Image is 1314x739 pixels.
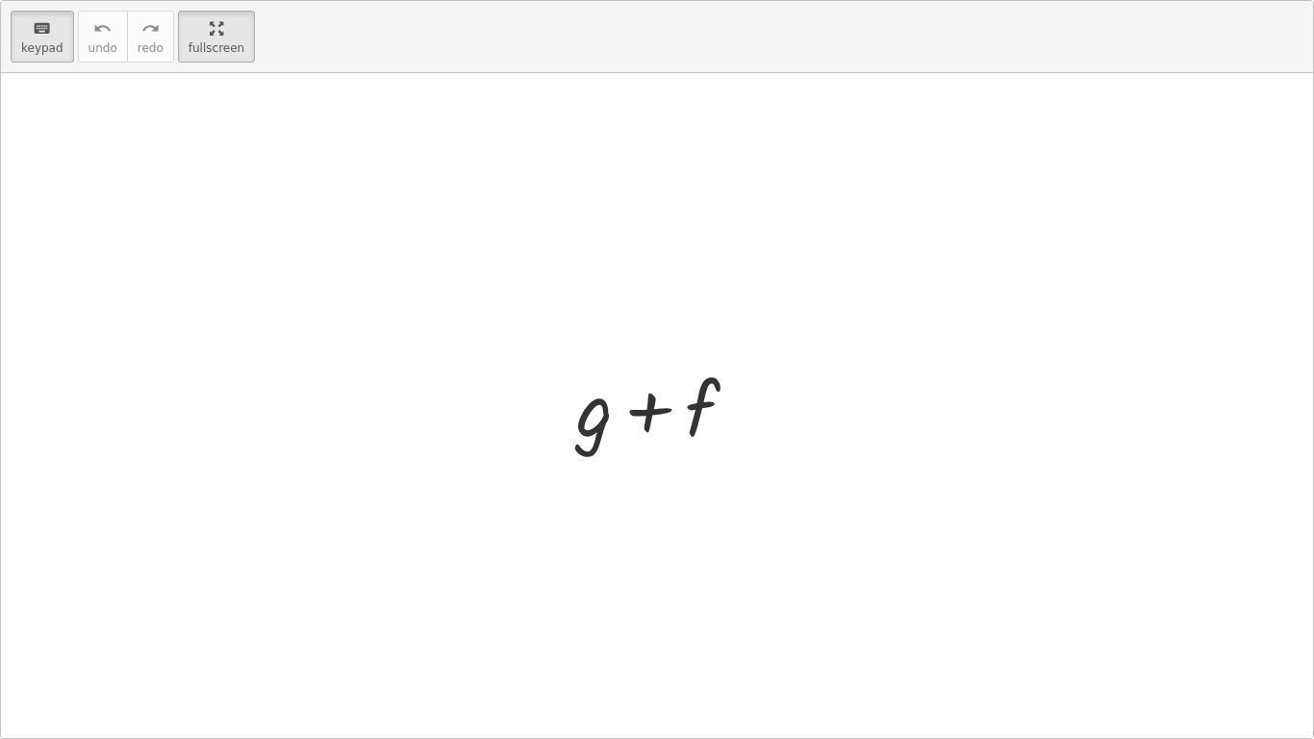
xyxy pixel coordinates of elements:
span: fullscreen [189,41,244,55]
button: fullscreen [178,11,255,63]
span: redo [138,41,164,55]
button: redoredo [127,11,174,63]
i: keyboard [33,17,51,40]
i: redo [141,17,160,40]
button: undoundo [78,11,128,63]
i: undo [93,17,112,40]
span: keypad [21,41,63,55]
button: keyboardkeypad [11,11,74,63]
span: undo [88,41,117,55]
